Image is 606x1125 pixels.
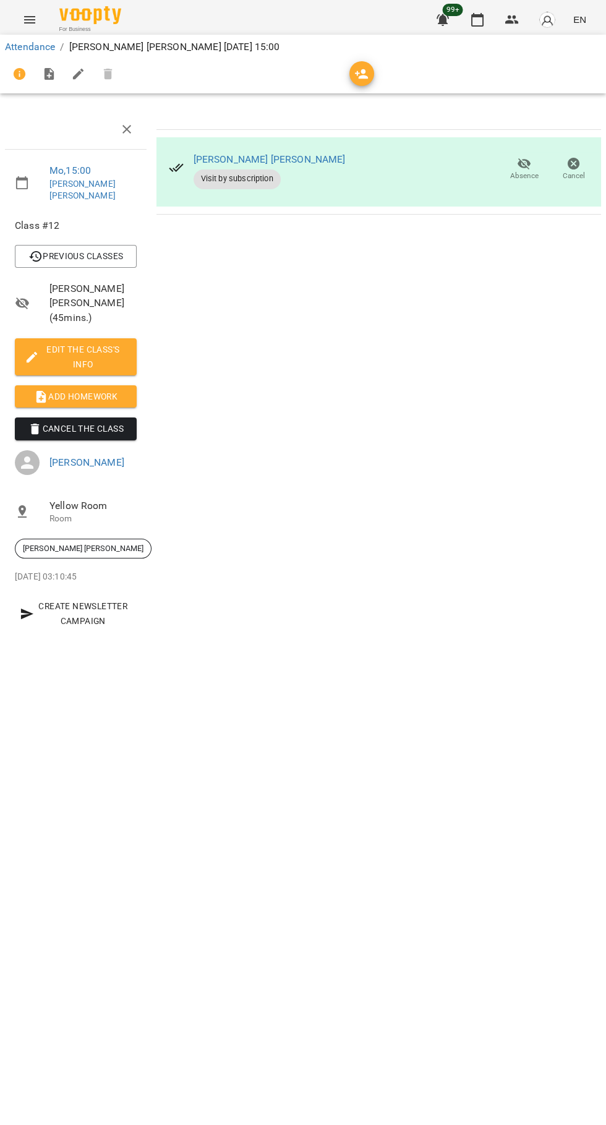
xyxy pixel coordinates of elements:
span: Absence [510,171,539,181]
button: Menu [15,5,45,35]
span: Yellow Room [49,498,137,513]
nav: breadcrumb [5,40,601,54]
a: [PERSON_NAME] [PERSON_NAME] [49,179,116,201]
a: [PERSON_NAME] [49,456,124,468]
a: Mo , 15:00 [49,165,91,176]
button: Cancel [549,152,599,187]
button: Previous Classes [15,245,137,267]
span: [PERSON_NAME] [PERSON_NAME] [15,543,151,554]
button: Edit the class's Info [15,338,137,375]
button: Add Homework [15,385,137,408]
span: EN [573,13,586,26]
span: For Business [59,25,121,33]
li: / [60,40,64,54]
img: Voopty Logo [59,6,121,24]
span: Add Homework [25,389,127,404]
a: Attendance [5,41,55,53]
button: Create Newsletter Campaign [15,595,137,632]
button: Absence [500,152,549,187]
div: [PERSON_NAME] [PERSON_NAME] [15,539,151,558]
span: [PERSON_NAME] [PERSON_NAME] ( 45 mins. ) [49,281,137,325]
span: Cancel [563,171,585,181]
button: EN [568,8,591,31]
span: Cancel the class [25,421,127,436]
span: Class #12 [15,218,137,233]
p: [PERSON_NAME] [PERSON_NAME] [DATE] 15:00 [69,40,280,54]
img: avatar_s.png [539,11,556,28]
span: Edit the class's Info [25,342,127,372]
a: [PERSON_NAME] [PERSON_NAME] [194,153,346,165]
span: 99+ [443,4,463,16]
p: [DATE] 03:10:45 [15,571,137,583]
span: Create Newsletter Campaign [20,599,132,628]
button: Cancel the class [15,417,137,440]
span: Previous Classes [25,249,127,263]
span: Visit by subscription [194,173,281,184]
p: Room [49,513,137,525]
